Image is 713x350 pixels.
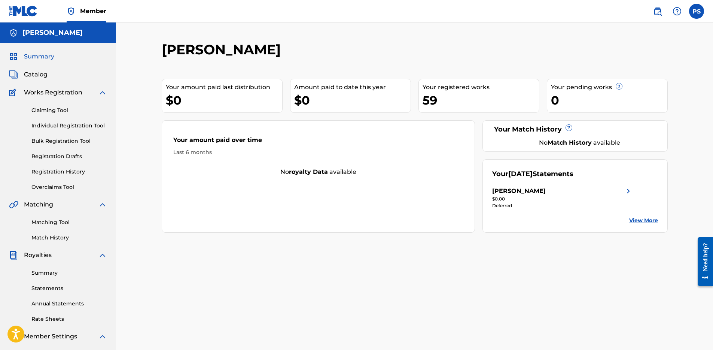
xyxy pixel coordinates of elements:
[80,7,106,15] span: Member
[98,332,107,341] img: expand
[492,124,658,135] div: Your Match History
[9,70,18,79] img: Catalog
[24,332,77,341] span: Member Settings
[492,187,546,196] div: [PERSON_NAME]
[31,106,107,114] a: Claiming Tool
[9,52,18,61] img: Summary
[98,251,107,260] img: expand
[548,139,592,146] strong: Match History
[670,4,685,19] div: Help
[492,202,633,209] div: Deferred
[650,4,665,19] a: Public Search
[31,234,107,242] a: Match History
[24,52,54,61] span: Summary
[9,88,19,97] img: Works Registration
[98,200,107,209] img: expand
[31,218,107,226] a: Matching Tool
[492,196,633,202] div: $0.00
[9,251,18,260] img: Royalties
[162,168,475,176] div: No available
[31,315,107,323] a: Rate Sheets
[653,7,662,16] img: search
[616,83,622,89] span: ?
[629,217,658,224] a: View More
[24,251,52,260] span: Royalties
[24,88,82,97] span: Works Registration
[31,153,107,160] a: Registration Drafts
[551,92,667,109] div: 0
[67,7,76,16] img: Top Rightsholder
[9,200,18,209] img: Matching
[31,122,107,130] a: Individual Registration Tool
[31,168,107,176] a: Registration History
[423,83,539,92] div: Your registered works
[423,92,539,109] div: 59
[492,187,633,209] a: [PERSON_NAME]right chevron icon$0.00Deferred
[173,148,464,156] div: Last 6 months
[502,138,658,147] div: No available
[689,4,704,19] div: User Menu
[294,92,411,109] div: $0
[166,92,282,109] div: $0
[31,183,107,191] a: Overclaims Tool
[624,187,633,196] img: right chevron icon
[492,169,573,179] div: Your Statements
[9,28,18,37] img: Accounts
[173,136,464,148] div: Your amount paid over time
[551,83,667,92] div: Your pending works
[162,41,284,58] h2: [PERSON_NAME]
[98,88,107,97] img: expand
[9,52,54,61] a: SummarySummary
[9,70,48,79] a: CatalogCatalog
[566,125,572,131] span: ?
[31,284,107,292] a: Statements
[24,200,53,209] span: Matching
[673,7,682,16] img: help
[9,6,38,16] img: MLC Logo
[166,83,282,92] div: Your amount paid last distribution
[692,232,713,292] iframe: Resource Center
[508,170,533,178] span: [DATE]
[31,300,107,308] a: Annual Statements
[294,83,411,92] div: Amount paid to date this year
[31,269,107,277] a: Summary
[31,137,107,145] a: Bulk Registration Tool
[24,70,48,79] span: Catalog
[289,168,328,175] strong: royalty data
[22,28,83,37] h5: Pierre Stephan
